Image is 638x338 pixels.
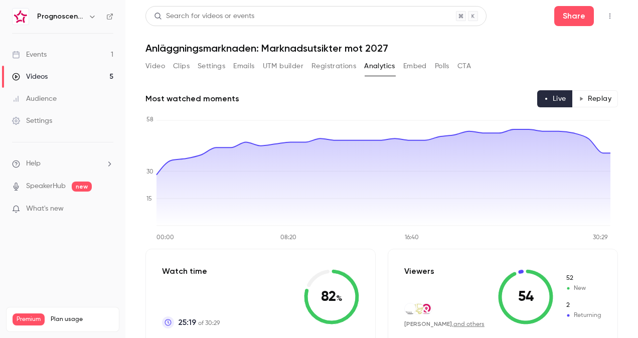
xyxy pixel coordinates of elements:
tspan: 15 [146,196,152,202]
div: Settings [12,116,52,126]
span: Returning [565,301,601,310]
span: New [565,274,601,283]
span: [PERSON_NAME] [404,320,452,327]
img: pqp.se [413,303,424,314]
button: UTM builder [263,58,303,74]
iframe: Noticeable Trigger [101,205,113,214]
button: Share [554,6,594,26]
h6: Prognoscentret | Powered by Hubexo [37,12,84,22]
tspan: 58 [146,117,153,123]
button: Video [145,58,165,74]
span: Returning [565,311,601,320]
tspan: 00:00 [156,235,174,241]
span: new [72,182,92,192]
div: , [404,320,485,328]
span: Plan usage [51,315,113,323]
p: Watch time [162,265,220,277]
button: Live [537,90,573,107]
img: prognoscentret.se [421,303,432,314]
p: Viewers [404,265,434,277]
span: What's new [26,204,64,214]
div: Search for videos or events [154,11,254,22]
tspan: 30:29 [593,235,608,241]
div: Events [12,50,47,60]
h2: Most watched moments [145,93,239,105]
img: forsen.com [405,303,416,314]
img: Prognoscentret | Powered by Hubexo [13,9,29,25]
button: Emails [233,58,254,74]
tspan: 16:40 [405,235,419,241]
a: SpeakerHub [26,181,66,192]
span: Premium [13,313,45,325]
button: Clips [173,58,190,74]
button: Embed [403,58,427,74]
tspan: 30 [146,169,153,175]
button: Analytics [364,58,395,74]
button: Replay [572,90,618,107]
button: Settings [198,58,225,74]
button: CTA [457,58,471,74]
li: help-dropdown-opener [12,158,113,169]
tspan: 08:20 [280,235,296,241]
p: of 30:29 [178,316,220,328]
div: Videos [12,72,48,82]
span: New [565,284,601,293]
h1: Anläggningsmarknaden: Marknadsutsikter mot 2027 [145,42,618,54]
button: Top Bar Actions [602,8,618,24]
div: Audience [12,94,57,104]
span: Help [26,158,41,169]
span: 25:19 [178,316,196,328]
button: Polls [435,58,449,74]
a: and others [453,321,485,327]
button: Registrations [311,58,356,74]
